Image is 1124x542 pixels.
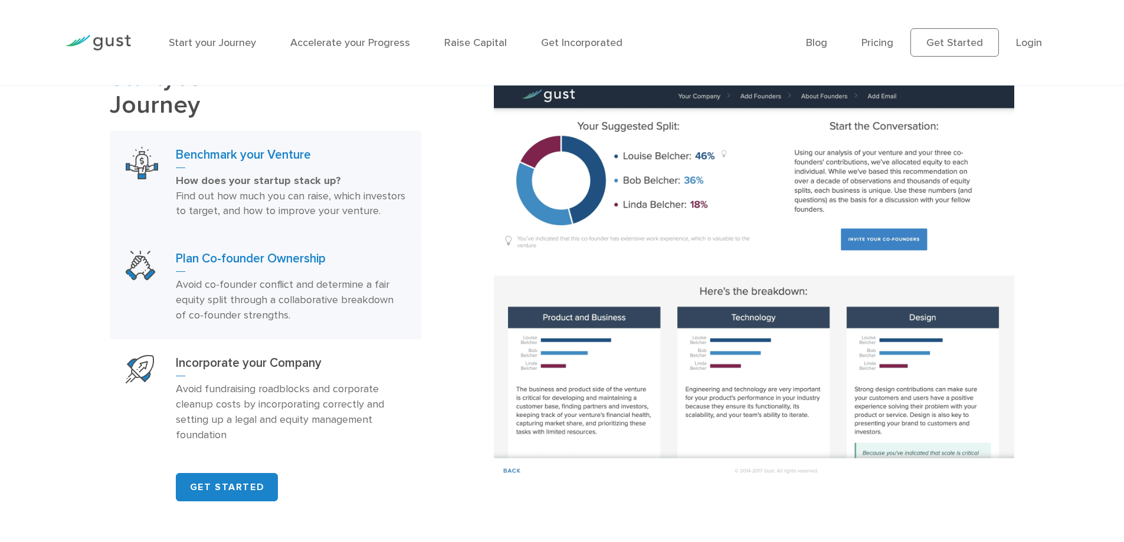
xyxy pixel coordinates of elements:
a: Raise Capital [444,37,507,49]
p: Avoid co-founder conflict and determine a fair equity split through a collaborative breakdown of ... [176,277,405,323]
a: Start your Journey [169,37,256,49]
h2: your Journey [110,65,421,119]
img: Benchmark Your Venture [126,147,158,179]
a: Blog [806,37,827,49]
h3: Incorporate your Company [176,355,405,376]
img: Plan Co Founder Ownership [126,251,155,280]
a: Plan Co Founder OwnershipPlan Co-founder OwnershipAvoid co-founder conflict and determine a fair ... [110,235,421,339]
img: Plan Co-founder Relationships [494,84,1014,482]
img: Start Your Company [126,355,154,383]
a: GET STARTED [176,473,278,501]
a: Get Started [910,28,999,57]
strong: How does your startup stack up? [176,175,341,187]
a: Get Incorporated [541,37,622,49]
a: Login [1016,37,1042,49]
a: Pricing [861,37,893,49]
a: Start Your CompanyIncorporate your CompanyAvoid fundraising roadblocks and corporate cleanup cost... [110,339,421,459]
p: Avoid fundraising roadblocks and corporate cleanup costs by incorporating correctly and setting u... [176,382,405,443]
span: Find out how much you can raise, which investors to target, and how to improve your venture. [176,190,405,218]
img: Gust Logo [65,35,131,51]
h3: Plan Co-founder Ownership [176,251,405,272]
h3: Benchmark your Venture [176,147,405,168]
a: Benchmark Your VentureBenchmark your VentureHow does your startup stack up? Find out how much you... [110,131,421,235]
a: Accelerate your Progress [290,37,410,49]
